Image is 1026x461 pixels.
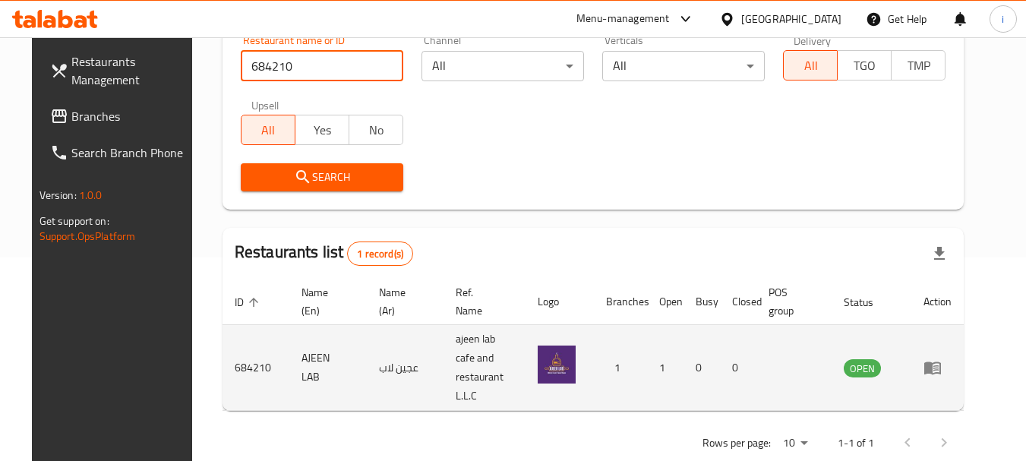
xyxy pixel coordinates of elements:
h2: Restaurants list [235,241,413,266]
div: Total records count [347,242,413,266]
button: Search [241,163,403,191]
span: All [790,55,832,77]
th: Open [647,279,683,325]
th: Busy [683,279,720,325]
span: i [1002,11,1004,27]
button: Yes [295,115,349,145]
th: Closed [720,279,756,325]
p: 1-1 of 1 [838,434,874,453]
span: 1.0.0 [79,185,103,205]
span: Search Branch Phone [71,144,191,162]
span: All [248,119,289,141]
td: 0 [683,325,720,411]
a: Search Branch Phone [38,134,204,171]
th: Logo [526,279,594,325]
td: عجين لاب [367,325,444,411]
td: 1 [647,325,683,411]
span: Ref. Name [456,283,507,320]
span: OPEN [844,360,881,377]
div: [GEOGRAPHIC_DATA] [741,11,841,27]
span: Yes [301,119,343,141]
span: Version: [39,185,77,205]
img: AJEEN LAB [538,346,576,384]
div: All [602,51,765,81]
button: TGO [837,50,892,81]
span: TGO [844,55,886,77]
span: Status [844,293,893,311]
button: All [783,50,838,81]
span: ID [235,293,264,311]
div: Rows per page: [777,432,813,455]
label: Delivery [794,35,832,46]
span: POS group [769,283,814,320]
td: 684210 [223,325,289,411]
input: Search for restaurant name or ID.. [241,51,403,81]
button: TMP [891,50,945,81]
a: Branches [38,98,204,134]
div: Export file [921,235,958,272]
span: Get support on: [39,211,109,231]
th: Branches [594,279,647,325]
button: All [241,115,295,145]
th: Action [911,279,964,325]
table: enhanced table [223,279,964,411]
span: TMP [898,55,939,77]
button: No [349,115,403,145]
td: 1 [594,325,647,411]
div: All [421,51,584,81]
span: 1 record(s) [348,247,412,261]
td: ajeen lab cafe and restaurant L.L.C [444,325,525,411]
a: Support.OpsPlatform [39,226,136,246]
td: 0 [720,325,756,411]
span: Name (En) [301,283,349,320]
span: No [355,119,397,141]
td: AJEEN LAB [289,325,367,411]
a: Restaurants Management [38,43,204,98]
label: Upsell [251,99,279,110]
span: Search [253,168,391,187]
div: Menu-management [576,10,670,28]
p: Rows per page: [702,434,771,453]
span: Restaurants Management [71,52,191,89]
span: Name (Ar) [379,283,426,320]
div: OPEN [844,359,881,377]
span: Branches [71,107,191,125]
